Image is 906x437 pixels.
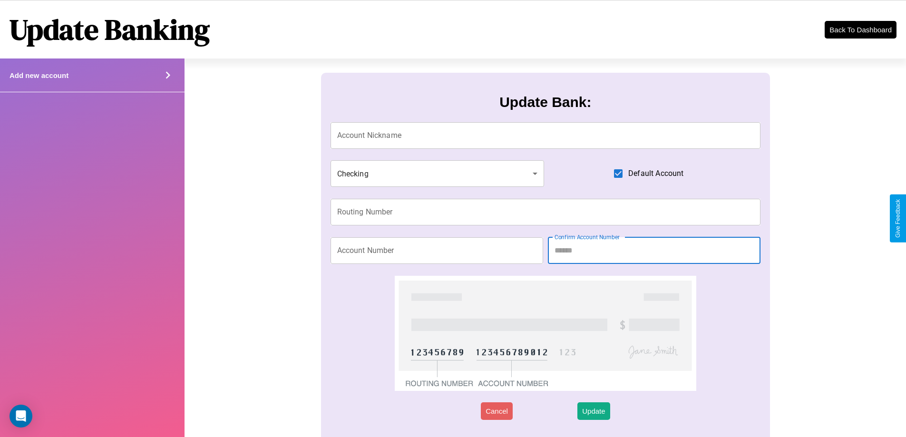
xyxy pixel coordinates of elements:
[499,94,591,110] h3: Update Bank:
[10,71,68,79] h4: Add new account
[895,199,901,238] div: Give Feedback
[331,160,545,187] div: Checking
[577,402,610,420] button: Update
[10,10,210,49] h1: Update Banking
[481,402,513,420] button: Cancel
[10,405,32,427] div: Open Intercom Messenger
[628,168,683,179] span: Default Account
[555,233,620,241] label: Confirm Account Number
[395,276,696,391] img: check
[825,21,896,39] button: Back To Dashboard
